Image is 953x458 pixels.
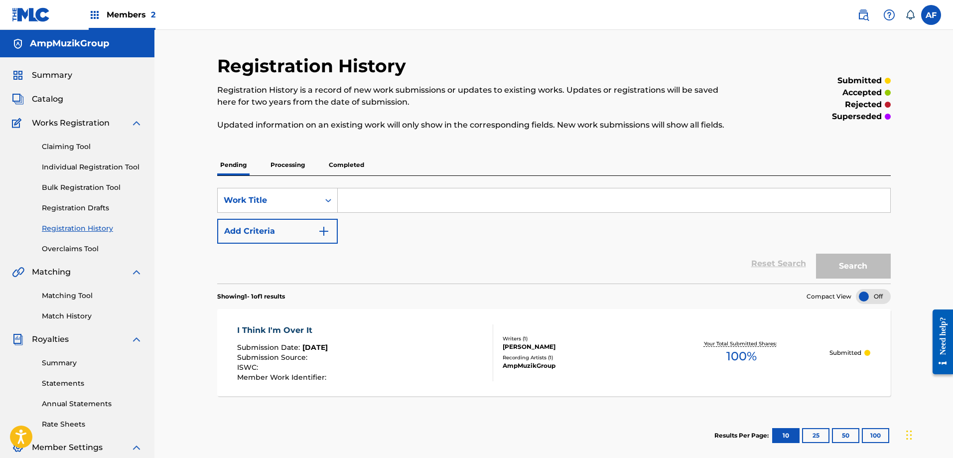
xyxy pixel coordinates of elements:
[32,333,69,345] span: Royalties
[237,324,329,336] div: I Think I'm Over It
[42,311,142,321] a: Match History
[862,428,889,443] button: 100
[42,291,142,301] a: Matching Tool
[12,266,24,278] img: Matching
[704,340,779,347] p: Your Total Submitted Shares:
[237,363,261,372] span: ISWC :
[32,93,63,105] span: Catalog
[906,420,912,450] div: Drag
[807,292,851,301] span: Compact View
[302,343,328,352] span: [DATE]
[32,69,72,81] span: Summary
[42,203,142,213] a: Registration Drafts
[32,117,110,129] span: Works Registration
[42,358,142,368] a: Summary
[30,38,109,49] h5: AmpMuzikGroup
[217,219,338,244] button: Add Criteria
[42,244,142,254] a: Overclaims Tool
[12,117,25,129] img: Works Registration
[326,154,367,175] p: Completed
[217,292,285,301] p: Showing 1 - 1 of 1 results
[131,117,142,129] img: expand
[217,119,736,131] p: Updated information on an existing work will only show in the corresponding fields. New work subm...
[772,428,800,443] button: 10
[802,428,829,443] button: 25
[12,442,24,454] img: Member Settings
[12,7,50,22] img: MLC Logo
[268,154,308,175] p: Processing
[905,10,915,20] div: Notifications
[503,335,653,342] div: Writers ( 1 )
[714,431,771,440] p: Results Per Page:
[42,378,142,389] a: Statements
[845,99,882,111] p: rejected
[503,342,653,351] div: [PERSON_NAME]
[131,442,142,454] img: expand
[12,69,72,81] a: SummarySummary
[151,10,155,19] span: 2
[237,353,310,362] span: Submission Source :
[837,75,882,87] p: submitted
[879,5,899,25] div: Help
[89,9,101,21] img: Top Rightsholders
[42,399,142,409] a: Annual Statements
[903,410,953,458] iframe: Chat Widget
[217,188,891,284] form: Search Form
[32,442,103,454] span: Member Settings
[318,225,330,237] img: 9d2ae6d4665cec9f34b9.svg
[237,373,329,382] span: Member Work Identifier :
[237,343,302,352] span: Submission Date :
[829,348,861,357] p: Submitted
[217,84,736,108] p: Registration History is a record of new work submissions or updates to existing works. Updates or...
[224,194,313,206] div: Work Title
[842,87,882,99] p: accepted
[883,9,895,21] img: help
[857,9,869,21] img: search
[42,162,142,172] a: Individual Registration Tool
[503,361,653,370] div: AmpMuzikGroup
[217,55,411,77] h2: Registration History
[12,93,24,105] img: Catalog
[726,347,757,365] span: 100 %
[12,38,24,50] img: Accounts
[925,302,953,382] iframe: Resource Center
[42,182,142,193] a: Bulk Registration Tool
[131,333,142,345] img: expand
[12,333,24,345] img: Royalties
[832,111,882,123] p: superseded
[131,266,142,278] img: expand
[853,5,873,25] a: Public Search
[42,419,142,430] a: Rate Sheets
[12,69,24,81] img: Summary
[832,428,859,443] button: 50
[217,309,891,396] a: I Think I'm Over ItSubmission Date:[DATE]Submission Source:ISWC:Member Work Identifier:Writers (1...
[921,5,941,25] div: User Menu
[12,93,63,105] a: CatalogCatalog
[217,154,250,175] p: Pending
[32,266,71,278] span: Matching
[42,223,142,234] a: Registration History
[503,354,653,361] div: Recording Artists ( 1 )
[107,9,155,20] span: Members
[42,142,142,152] a: Claiming Tool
